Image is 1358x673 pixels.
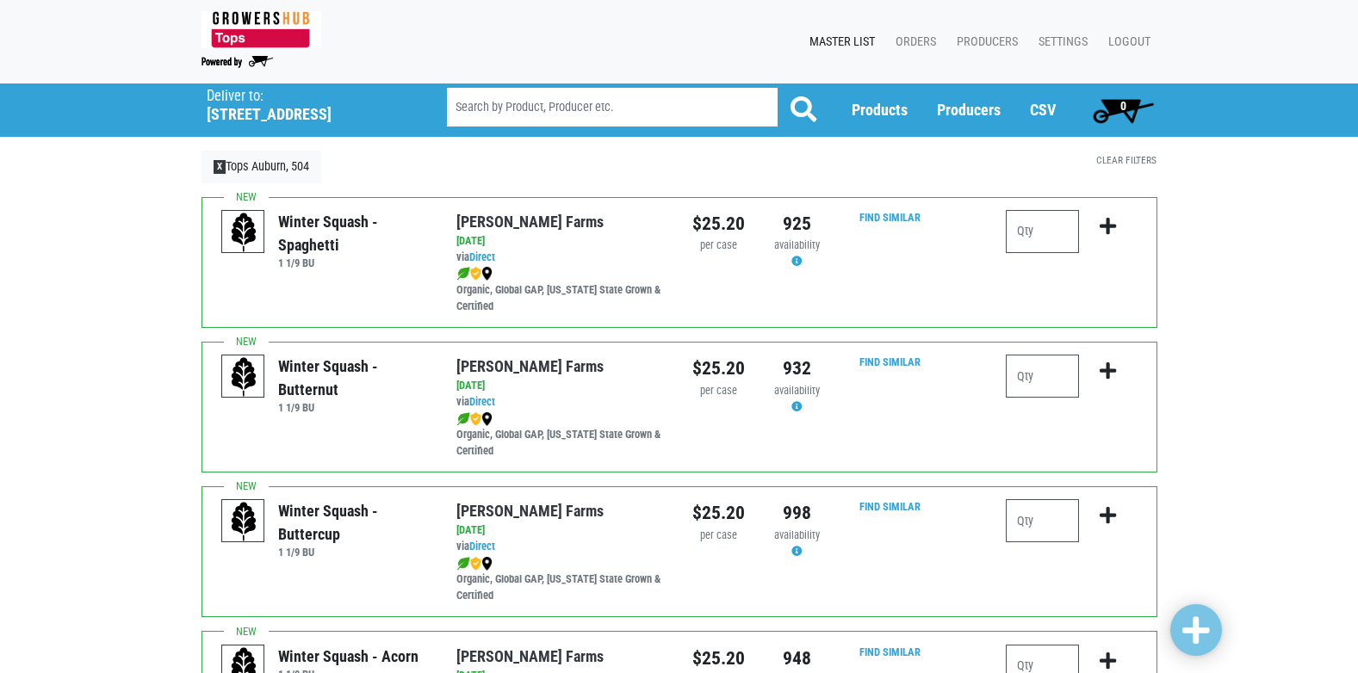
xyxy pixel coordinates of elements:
[1030,101,1056,119] a: CSV
[774,238,820,251] span: availability
[222,355,265,398] img: placeholder-variety-43d6402dacf2d531de610a020419775a.svg
[202,151,322,183] a: XTops Auburn, 504
[481,557,493,571] img: map_marker-0e94453035b3232a4d21701695807de9.png
[859,211,921,224] a: Find Similar
[278,546,431,559] h6: 1 1/9 BU
[692,528,745,544] div: per case
[278,210,431,256] div: Winter Squash - Spaghetti
[278,499,431,546] div: Winter Squash - Buttercup
[456,266,666,315] div: Organic, Global GAP, [US_STATE] State Grown & Certified
[1096,154,1156,166] a: Clear Filters
[456,233,666,250] div: [DATE]
[456,502,604,520] a: [PERSON_NAME] Farms
[771,499,823,527] div: 998
[469,540,495,553] a: Direct
[859,645,921,658] a: Find Similar
[207,88,403,105] p: Deliver to:
[943,26,1025,59] a: Producers
[1120,99,1126,113] span: 0
[1006,499,1079,542] input: Qty
[456,412,470,426] img: leaf-e5c59151409436ccce96b2ca1b28e03c.png
[456,250,666,266] div: via
[207,105,403,124] h5: [STREET_ADDRESS]
[278,355,431,401] div: Winter Squash - Butternut
[207,83,416,124] span: Tops Auburn, 504 (352 W Genesee St Rd, Auburn, NY 13021, USA)
[202,11,321,48] img: 279edf242af8f9d49a69d9d2afa010fb.png
[774,528,820,541] span: availability
[456,357,604,375] a: [PERSON_NAME] Farms
[692,238,745,254] div: per case
[456,522,666,539] div: [DATE]
[470,412,481,426] img: safety-e55c860ca8c00a9c171001a62a92dabd.png
[456,557,470,571] img: leaf-e5c59151409436ccce96b2ca1b28e03c.png
[692,645,745,672] div: $25.20
[456,555,666,604] div: Organic, Global GAP, [US_STATE] State Grown & Certified
[481,267,493,281] img: map_marker-0e94453035b3232a4d21701695807de9.png
[470,557,481,571] img: safety-e55c860ca8c00a9c171001a62a92dabd.png
[1006,210,1079,253] input: Qty
[481,412,493,426] img: map_marker-0e94453035b3232a4d21701695807de9.png
[278,401,431,414] h6: 1 1/9 BU
[692,355,745,382] div: $25.20
[1006,355,1079,398] input: Qty
[214,160,226,174] span: X
[692,383,745,399] div: per case
[859,500,921,513] a: Find Similar
[456,539,666,555] div: via
[1094,26,1157,59] a: Logout
[456,647,604,665] a: [PERSON_NAME] Farms
[859,355,921,368] a: Find Similar
[456,394,666,411] div: via
[852,101,908,119] a: Products
[1025,26,1094,59] a: Settings
[222,211,265,254] img: placeholder-variety-43d6402dacf2d531de610a020419775a.svg
[771,210,823,238] div: 925
[470,267,481,281] img: safety-e55c860ca8c00a9c171001a62a92dabd.png
[202,56,273,68] img: Powered by Big Wheelbarrow
[796,26,882,59] a: Master List
[456,267,470,281] img: leaf-e5c59151409436ccce96b2ca1b28e03c.png
[447,88,778,127] input: Search by Product, Producer etc.
[456,378,666,394] div: [DATE]
[278,645,419,668] div: Winter Squash - Acorn
[222,500,265,543] img: placeholder-variety-43d6402dacf2d531de610a020419775a.svg
[469,395,495,408] a: Direct
[771,355,823,382] div: 932
[278,256,431,269] h6: 1 1/9 BU
[456,213,604,231] a: [PERSON_NAME] Farms
[882,26,943,59] a: Orders
[692,210,745,238] div: $25.20
[1085,93,1162,127] a: 0
[771,645,823,672] div: 948
[469,250,495,263] a: Direct
[692,499,745,527] div: $25.20
[456,411,666,460] div: Organic, Global GAP, [US_STATE] State Grown & Certified
[774,384,820,397] span: availability
[937,101,1001,119] a: Producers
